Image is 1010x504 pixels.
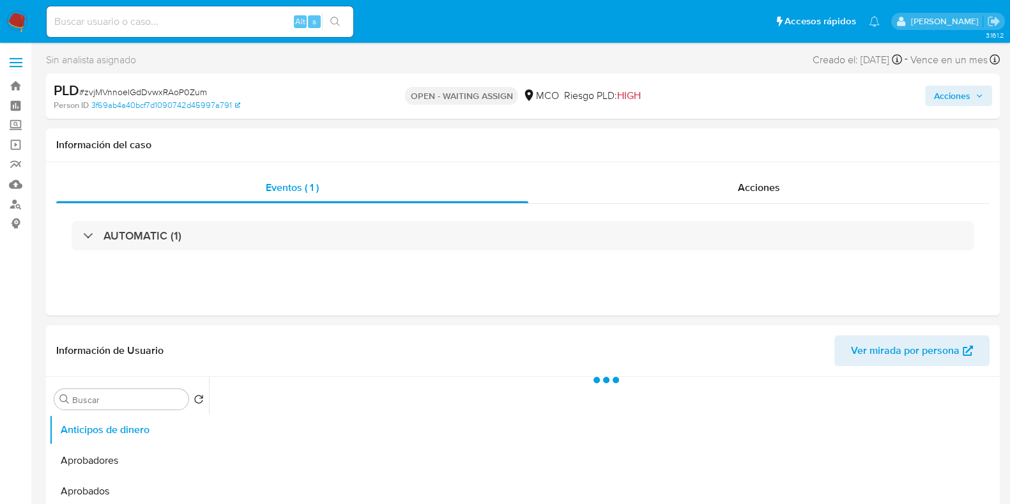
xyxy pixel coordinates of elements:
[616,88,640,103] span: HIGH
[405,87,517,105] p: OPEN - WAITING ASSIGN
[987,15,1000,28] a: Salir
[56,139,990,151] h1: Información del caso
[925,86,992,106] button: Acciones
[784,15,856,28] span: Accesos rápidos
[869,16,880,27] a: Notificaciones
[851,335,960,366] span: Ver mirada por persona
[54,80,79,100] b: PLD
[46,53,136,67] span: Sin analista asignado
[59,394,70,404] button: Buscar
[523,89,558,103] div: MCO
[72,394,183,406] input: Buscar
[563,89,640,103] span: Riesgo PLD:
[322,13,348,31] button: search-icon
[312,15,316,27] span: s
[934,86,970,106] span: Acciones
[813,51,902,68] div: Creado el: [DATE]
[103,229,181,243] h3: AUTOMATIC (1)
[47,13,353,30] input: Buscar usuario o caso...
[910,53,988,67] span: Vence en un mes
[72,221,974,250] div: AUTOMATIC (1)
[738,180,780,195] span: Acciones
[49,445,209,476] button: Aprobadores
[91,100,240,111] a: 3f69ab4a40bcf7d1090742d45997a791
[266,180,319,195] span: Eventos ( 1 )
[54,100,89,111] b: Person ID
[910,15,983,27] p: marcela.perdomo@mercadolibre.com.co
[56,344,164,357] h1: Información de Usuario
[194,394,204,408] button: Volver al orden por defecto
[79,86,207,98] span: # zvjMVnnoeIGdDvwxRAoP0Zum
[905,51,908,68] span: -
[49,415,209,445] button: Anticipos de dinero
[834,335,990,366] button: Ver mirada por persona
[295,15,305,27] span: Alt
